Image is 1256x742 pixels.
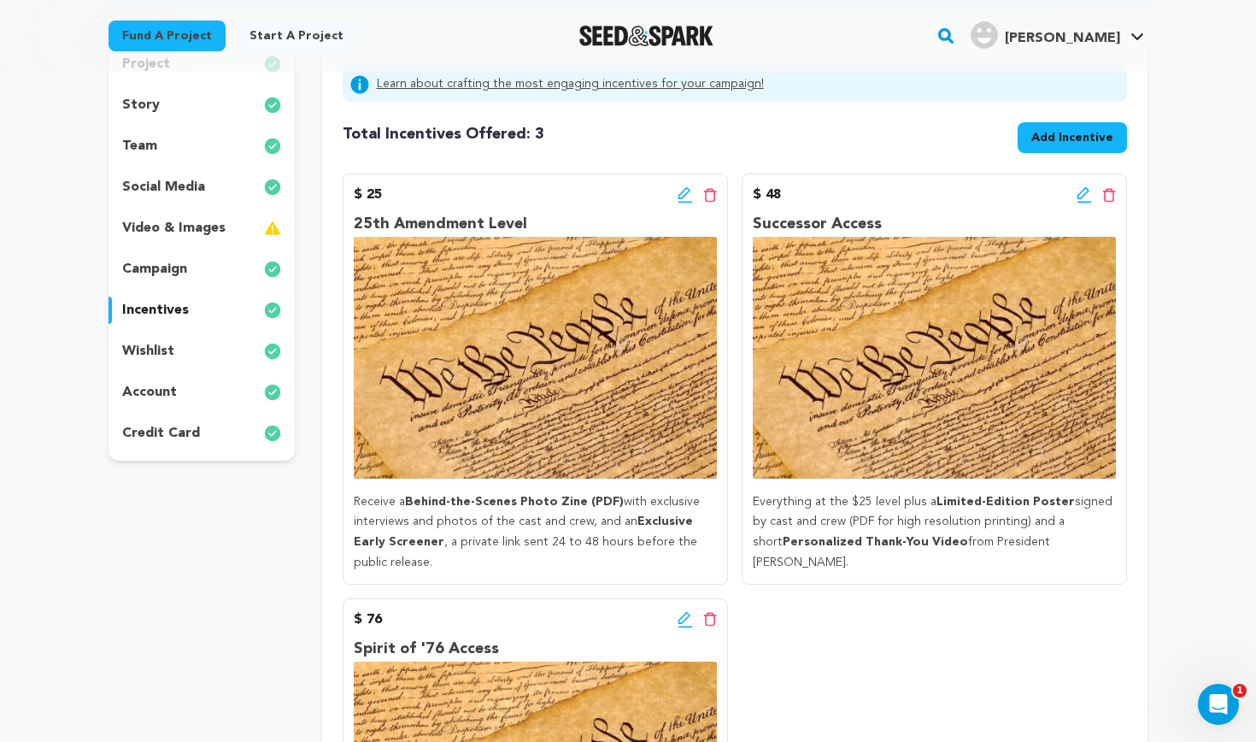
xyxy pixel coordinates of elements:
[579,26,713,46] a: Seed&Spark Homepage
[354,185,382,205] p: $ 25
[354,609,382,630] p: $ 76
[109,21,226,51] a: Fund a project
[264,259,281,280] img: check-circle-full.svg
[264,136,281,156] img: check-circle-full.svg
[753,185,781,205] p: $ 48
[109,256,295,283] button: campaign
[109,379,295,406] button: account
[405,496,624,508] strong: Behind-the-Scenes Photo Zine (PDF)
[122,218,226,238] p: video & images
[753,237,1116,479] img: incentive
[354,237,717,479] img: incentive
[264,218,281,238] img: warning-full.svg
[354,492,717,574] p: Receive a with exclusive interviews and photos of the cast and crew, and an , a private link sent...
[967,18,1147,54] span: Smith A.'s Profile
[1018,122,1127,153] button: Add Incentive
[1233,684,1247,698] span: 1
[264,382,281,403] img: check-circle-full.svg
[109,297,295,324] button: incentives
[936,496,1075,508] strong: Limited-Edition Poster
[967,18,1147,49] a: Smith A.'s Profile
[264,341,281,362] img: check-circle-full.svg
[1005,32,1120,45] span: [PERSON_NAME]
[753,492,1116,574] p: Everything at the $25 level plus a signed by cast and crew (PDF for high resolution printing) and...
[1031,129,1113,146] span: Add Incentive
[264,95,281,115] img: check-circle-full.svg
[971,21,998,49] img: user.png
[122,423,200,444] p: credit card
[109,420,295,447] button: credit card
[1198,684,1239,725] iframe: Intercom live chat
[122,300,189,321] p: incentives
[753,212,1116,237] p: Successor Access
[579,26,713,46] img: Seed&Spark Logo Dark Mode
[109,91,295,119] button: story
[354,212,717,237] p: 25th Amendment Level
[264,423,281,444] img: check-circle-full.svg
[109,338,295,365] button: wishlist
[783,536,968,548] strong: Personalized Thank-You Video
[377,74,764,95] a: Learn about crafting the most engaging incentives for your campaign!
[122,259,187,280] p: campaign
[343,127,531,142] span: Total Incentives Offered:
[236,21,357,51] a: Start a project
[122,136,157,156] p: team
[122,382,177,403] p: account
[343,122,544,146] h4: 3
[122,95,160,115] p: story
[122,341,174,362] p: wishlist
[264,177,281,197] img: check-circle-full.svg
[109,174,295,201] button: social media
[109,215,295,242] button: video & images
[122,177,205,197] p: social media
[354,637,717,662] p: Spirit of '76 Access
[109,132,295,160] button: team
[264,300,281,321] img: check-circle-full.svg
[971,21,1120,49] div: Smith A.'s Profile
